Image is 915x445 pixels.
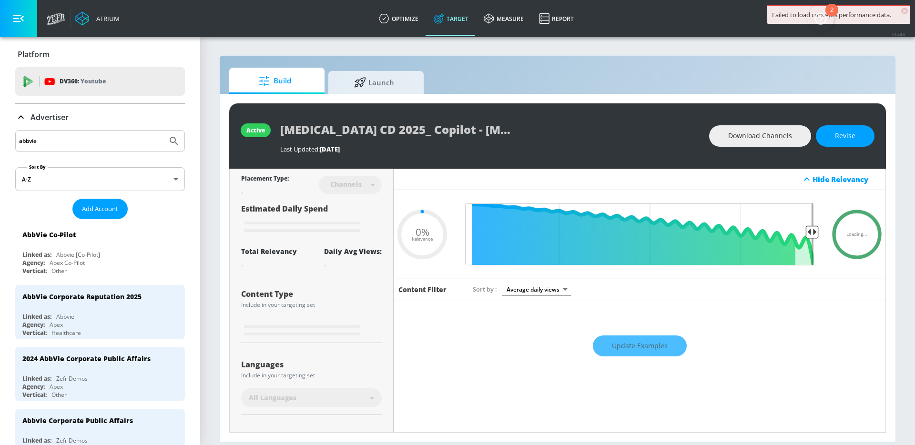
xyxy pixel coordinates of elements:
[51,329,81,337] div: Healthcare
[18,49,50,60] p: Platform
[835,130,855,142] span: Revise
[15,167,185,191] div: A-Z
[325,180,366,188] div: Channels
[476,1,531,36] a: measure
[324,247,382,256] div: Daily Avg Views:
[56,436,88,445] div: Zefr Demos
[22,436,51,445] div: Linked as:
[728,130,792,142] span: Download Channels
[22,267,47,275] div: Vertical:
[338,71,410,94] span: Launch
[709,125,811,147] button: Download Channels
[241,203,382,235] div: Estimated Daily Spend
[426,1,476,36] a: Target
[22,251,51,259] div: Linked as:
[19,135,163,147] input: Search by name
[249,393,296,403] span: All Languages
[502,283,571,296] div: Average daily views
[398,285,447,294] h6: Content Filter
[22,292,142,301] div: AbbVie Corporate Reputation 2025
[241,290,382,298] div: Content Type
[320,145,340,153] span: [DATE]
[246,126,265,134] div: active
[27,164,48,170] label: Sort By
[50,383,63,391] div: Apex
[892,31,905,37] span: v 4.28.0
[56,313,74,321] div: Abbvie
[15,347,185,401] div: 2024 AbbVie Corporate Public AffairsLinked as:Zefr DemosAgency:ApexVertical:Other
[56,251,100,259] div: Abbvie [Co-Pilot]
[816,125,874,147] button: Revise
[30,112,69,122] p: Advertiser
[75,11,120,26] a: Atrium
[50,321,63,329] div: Apex
[15,223,185,277] div: AbbVie Co-PilotLinked as:Abbvie [Co-Pilot]Agency:Apex Co-PilotVertical:Other
[412,237,433,242] span: Relevance
[772,10,905,19] div: Failed to load concepts performance data.
[92,14,120,23] div: Atrium
[15,285,185,339] div: AbbVie Corporate Reputation 2025Linked as:AbbvieAgency:ApexVertical:Healthcare
[15,104,185,131] div: Advertiser
[51,267,67,275] div: Other
[51,391,67,399] div: Other
[830,10,834,22] div: 2
[416,227,429,237] span: 0%
[82,203,118,214] span: Add Account
[22,321,45,329] div: Agency:
[22,383,45,391] div: Agency:
[163,131,184,152] button: Submit Search
[60,76,106,87] p: DV360:
[22,374,51,383] div: Linked as:
[813,174,880,184] div: Hide Relevancy
[241,373,382,378] div: Include in your targeting set
[241,361,382,368] div: Languages
[241,203,328,214] span: Estimated Daily Spend
[15,67,185,96] div: DV360: Youtube
[394,169,885,190] div: Hide Relevancy
[473,285,497,293] span: Sort by
[22,354,151,363] div: 2024 AbbVie Corporate Public Affairs
[239,70,311,92] span: Build
[241,388,382,407] div: All Languages
[241,174,289,184] div: Placement Type:
[807,5,834,31] button: Open Resource Center, 2 new notifications
[22,313,51,321] div: Linked as:
[50,259,85,267] div: Apex Co-Pilot
[72,199,128,219] button: Add Account
[371,1,426,36] a: optimize
[22,416,133,425] div: Abbvie Corporate Public Affairs
[280,145,700,153] div: Last Updated:
[22,230,76,239] div: AbbVie Co-Pilot
[56,374,88,383] div: Zefr Demos
[22,329,47,337] div: Vertical:
[241,247,297,256] div: Total Relevancy
[22,391,47,399] div: Vertical:
[81,76,106,86] p: Youtube
[901,8,908,14] span: ×
[15,41,185,68] div: Platform
[460,203,819,265] input: Final Threshold
[531,1,581,36] a: Report
[22,259,45,267] div: Agency:
[241,302,382,308] div: Include in your targeting set
[846,232,867,237] span: Loading...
